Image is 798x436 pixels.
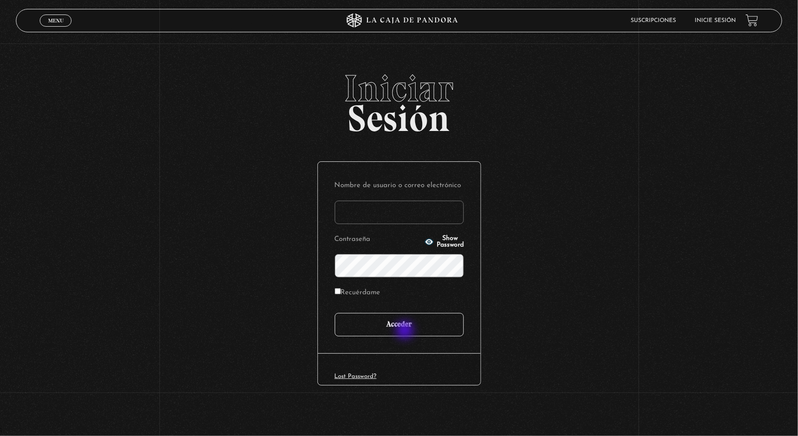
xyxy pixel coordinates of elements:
a: Inicie sesión [695,18,736,23]
a: Suscripciones [631,18,676,23]
span: Cerrar [45,25,67,32]
a: Lost Password? [335,373,377,379]
button: Show Password [424,235,464,248]
label: Nombre de usuario o correo electrónico [335,179,464,193]
label: Recuérdame [335,286,381,300]
a: View your shopping cart [746,14,758,27]
h2: Sesión [16,70,782,130]
input: Recuérdame [335,288,341,294]
input: Acceder [335,313,464,336]
label: Contraseña [335,233,422,247]
span: Menu [48,18,64,23]
span: Iniciar [16,70,782,107]
span: Show Password [437,235,464,248]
